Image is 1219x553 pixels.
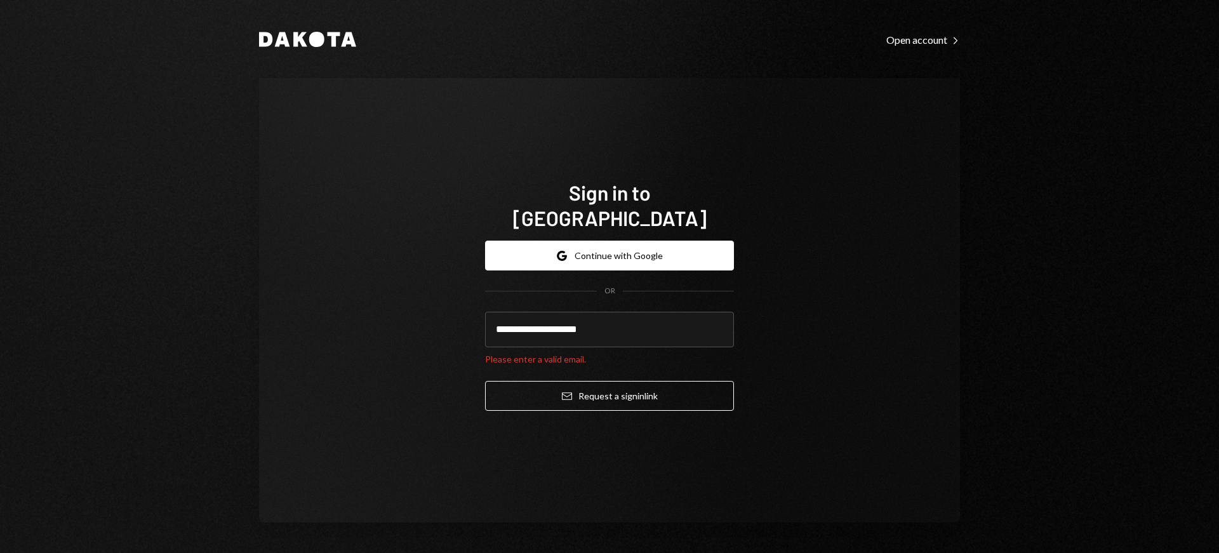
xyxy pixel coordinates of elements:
div: OR [604,286,615,296]
h1: Sign in to [GEOGRAPHIC_DATA] [485,180,734,230]
button: Request a signinlink [485,381,734,411]
button: Continue with Google [485,241,734,270]
a: Open account [886,32,960,46]
div: Open account [886,34,960,46]
div: Please enter a valid email. [485,352,734,366]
